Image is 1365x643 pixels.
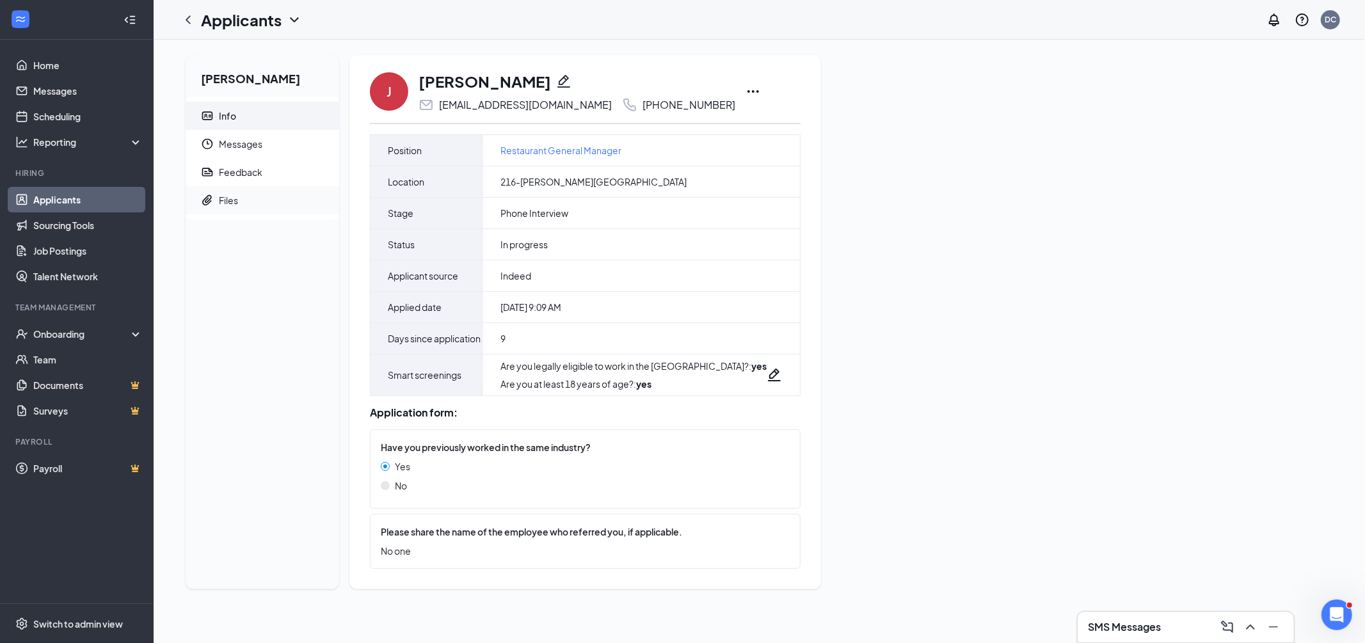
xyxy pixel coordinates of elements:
svg: Minimize [1266,619,1281,635]
div: [EMAIL_ADDRESS][DOMAIN_NAME] [439,99,612,111]
span: Phone Interview [500,207,568,219]
div: Files [219,194,238,207]
svg: ContactCard [201,109,214,122]
a: DocumentsCrown [33,372,143,398]
div: Are you at least 18 years of age? : [500,377,767,390]
span: [DATE] 9:09 AM [500,301,561,314]
a: Team [33,347,143,372]
svg: ChevronLeft [180,12,196,28]
svg: Pencil [767,367,782,383]
svg: ChevronDown [287,12,302,28]
svg: ChevronUp [1243,619,1258,635]
a: SurveysCrown [33,398,143,424]
span: Smart screenings [388,367,461,383]
a: Job Postings [33,238,143,264]
div: Team Management [15,302,140,313]
svg: ComposeMessage [1220,619,1235,635]
a: Home [33,52,143,78]
svg: Notifications [1266,12,1282,28]
a: PayrollCrown [33,456,143,481]
span: Position [388,143,422,158]
span: Have you previously worked in the same industry? [381,440,591,454]
div: Hiring [15,168,140,179]
button: ComposeMessage [1217,617,1238,637]
svg: Paperclip [201,194,214,207]
strong: yes [636,378,651,390]
div: Feedback [219,166,262,179]
div: Info [219,109,236,122]
h1: Applicants [201,9,282,31]
div: DC [1325,14,1336,25]
span: 9 [500,332,506,345]
svg: QuestionInfo [1295,12,1310,28]
div: Reporting [33,136,143,148]
svg: Settings [15,617,28,630]
div: Switch to admin view [33,617,123,630]
button: ChevronUp [1240,617,1261,637]
span: Applied date [388,299,442,315]
div: Onboarding [33,328,132,340]
a: Sourcing Tools [33,212,143,238]
span: Location [388,174,424,189]
svg: WorkstreamLogo [14,13,27,26]
svg: Ellipses [746,84,761,99]
a: Restaurant General Manager [500,143,621,157]
h3: SMS Messages [1088,620,1161,634]
a: Messages [33,78,143,104]
strong: yes [751,360,767,372]
svg: Collapse [124,13,136,26]
svg: Phone [622,97,637,113]
svg: Clock [201,138,214,150]
a: Talent Network [33,264,143,289]
span: In progress [500,238,548,251]
a: ContactCardInfo [186,102,339,130]
span: No [395,479,407,493]
svg: UserCheck [15,328,28,340]
svg: Analysis [15,136,28,148]
div: Payroll [15,436,140,447]
a: ClockMessages [186,130,339,158]
div: [PHONE_NUMBER] [643,99,735,111]
span: Please share the name of the employee who referred you, if applicable. [381,525,682,539]
svg: Report [201,166,214,179]
a: ReportFeedback [186,158,339,186]
div: Are you legally eligible to work in the [GEOGRAPHIC_DATA]? : [500,360,767,372]
span: Yes [395,459,410,473]
span: Status [388,237,415,252]
div: Application form: [370,406,801,419]
svg: Email [419,97,434,113]
span: 216-[PERSON_NAME][GEOGRAPHIC_DATA] [500,175,687,188]
h1: [PERSON_NAME] [419,70,551,92]
span: Stage [388,205,413,221]
h2: [PERSON_NAME] [186,55,339,97]
a: Scheduling [33,104,143,129]
span: Messages [219,130,329,158]
span: Days since application [388,331,481,346]
button: Minimize [1263,617,1284,637]
span: Indeed [500,269,531,282]
span: Applicant source [388,268,458,283]
div: J [387,83,392,100]
a: Applicants [33,187,143,212]
iframe: Intercom live chat [1321,599,1352,630]
span: No one [381,544,777,558]
svg: Pencil [556,74,571,89]
a: PaperclipFiles [186,186,339,214]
